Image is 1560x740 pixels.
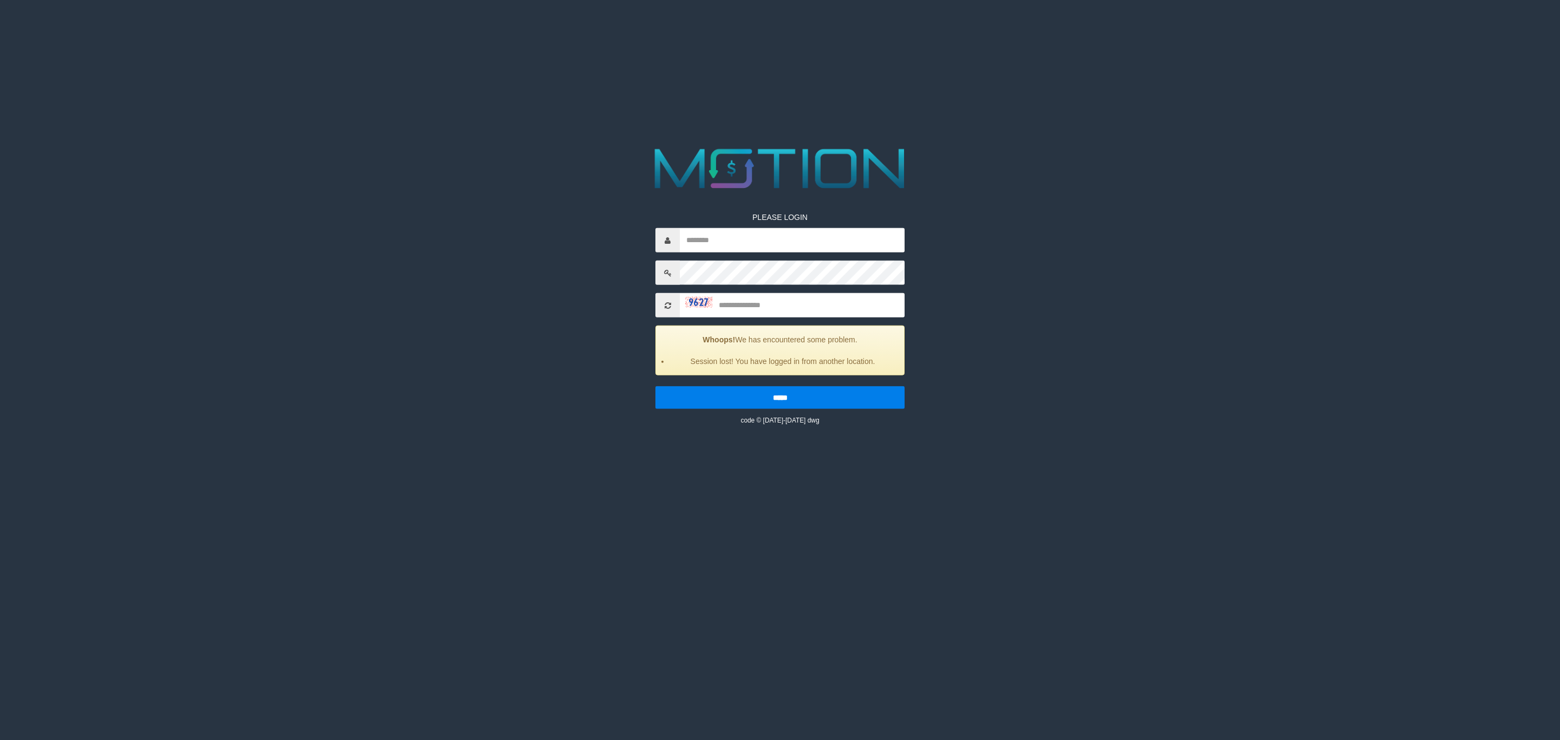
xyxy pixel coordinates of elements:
img: MOTION_logo.png [643,142,916,196]
div: We has encountered some problem. [655,326,905,375]
img: captcha [685,296,712,307]
strong: Whoops! [703,335,735,344]
li: Session lost! You have logged in from another location. [669,356,896,367]
small: code © [DATE]-[DATE] dwg [740,417,819,424]
p: PLEASE LOGIN [655,212,905,223]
